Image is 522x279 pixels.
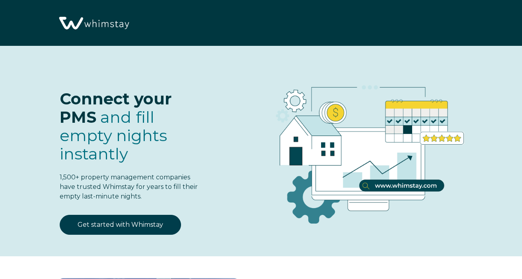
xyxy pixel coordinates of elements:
img: Whimstay Logo-02 1 [56,4,131,43]
span: Connect your PMS [60,89,172,127]
a: Get started with Whimstay [60,215,181,235]
img: RBO Ilustrations-03 [233,62,498,236]
span: 1,500+ property management companies have trusted Whimstay for years to fill their empty last-min... [60,173,198,200]
span: fill empty nights instantly [60,107,167,163]
span: and [60,107,167,163]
